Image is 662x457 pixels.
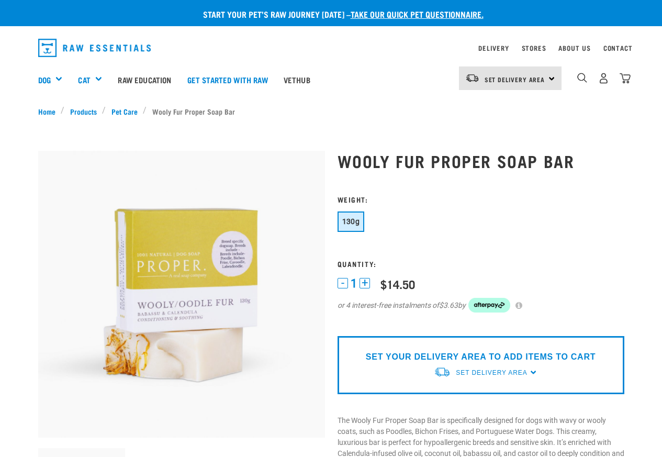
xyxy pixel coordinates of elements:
[38,39,151,57] img: Raw Essentials Logo
[338,298,624,313] div: or 4 interest-free instalments of by
[577,73,587,83] img: home-icon-1@2x.png
[380,277,415,291] div: $14.50
[338,151,624,170] h1: Wooly Fur Proper Soap Bar
[468,298,510,313] img: Afterpay
[439,300,458,311] span: $3.63
[366,351,596,363] p: SET YOUR DELIVERY AREA TO ADD ITEMS TO CART
[456,369,527,376] span: Set Delivery Area
[64,106,102,117] a: Products
[276,59,318,101] a: Vethub
[360,278,370,288] button: +
[179,59,276,101] a: Get started with Raw
[351,278,357,289] span: 1
[30,35,633,61] nav: dropdown navigation
[38,74,51,86] a: Dog
[338,211,365,232] button: 130g
[38,106,624,117] nav: breadcrumbs
[106,106,143,117] a: Pet Care
[522,46,546,50] a: Stores
[110,59,179,101] a: Raw Education
[38,106,61,117] a: Home
[434,366,451,377] img: van-moving.png
[38,151,325,438] img: Oodle soap
[478,46,509,50] a: Delivery
[78,74,90,86] a: Cat
[351,12,484,16] a: take our quick pet questionnaire.
[338,195,624,203] h3: Weight:
[620,73,631,84] img: home-icon@2x.png
[558,46,590,50] a: About Us
[598,73,609,84] img: user.png
[338,278,348,288] button: -
[338,260,624,267] h3: Quantity:
[342,217,360,226] span: 130g
[603,46,633,50] a: Contact
[485,77,545,81] span: Set Delivery Area
[465,73,479,83] img: van-moving.png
